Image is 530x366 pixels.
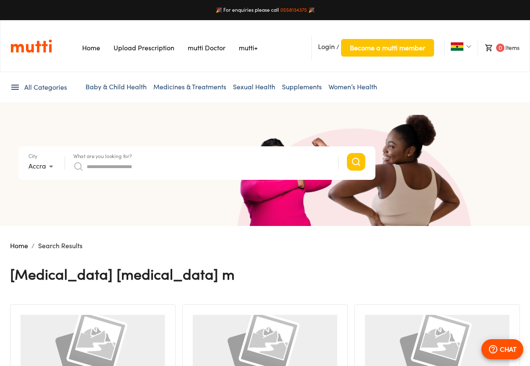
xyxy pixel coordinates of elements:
[10,241,520,251] nav: breadcrumb
[24,83,67,92] span: All Categories
[466,44,471,49] img: Dropdown
[481,339,523,359] button: CHAT
[38,241,83,251] p: Search Results
[341,39,434,57] button: Become a mutti member
[350,42,425,54] span: Become a mutti member
[73,154,132,159] label: What are you looking for?
[280,7,307,13] a: 0558134375
[347,153,365,171] button: Search
[10,241,28,250] a: Home
[10,39,52,53] a: Link on the logo navigates to HomePage
[496,44,504,52] span: 0
[500,344,517,354] p: CHAT
[31,241,35,251] li: /
[451,42,463,51] img: Ghana
[239,44,258,52] a: Navigates to mutti+ page
[28,160,56,173] div: Accra
[188,44,225,52] a: Navigates to mutti doctor website
[10,265,235,283] h4: [MEDICAL_DATA] [MEDICAL_DATA] M
[328,83,377,91] a: Women’s Health
[233,83,275,91] a: Sexual Health
[10,39,52,53] img: Logo
[82,44,100,52] a: Navigates to Home Page
[28,154,37,159] label: City
[478,40,520,55] li: Items
[85,83,147,91] a: Baby & Child Health
[114,44,174,52] a: Navigates to Prescription Upload Page
[153,83,226,91] a: Medicines & Treatments
[318,42,335,51] span: Login
[311,36,434,60] li: /
[282,83,322,91] a: Supplements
